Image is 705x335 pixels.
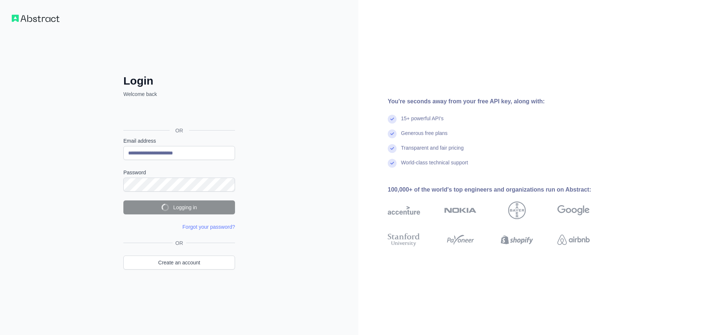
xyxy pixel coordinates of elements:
[388,115,397,124] img: check mark
[120,106,237,122] iframe: Google ile Oturum Açma Düğmesi
[508,202,526,219] img: bayer
[388,144,397,153] img: check mark
[123,200,235,214] button: Logging in
[401,144,464,159] div: Transparent and fair pricing
[123,74,235,88] h2: Login
[557,232,590,248] img: airbnb
[388,97,613,106] div: You're seconds away from your free API key, along with:
[123,256,235,270] a: Create an account
[123,137,235,145] label: Email address
[388,185,613,194] div: 100,000+ of the world's top engineers and organizations run on Abstract:
[401,115,444,129] div: 15+ powerful API's
[557,202,590,219] img: google
[388,202,420,219] img: accenture
[123,90,235,98] p: Welcome back
[182,224,235,230] a: Forgot your password?
[388,159,397,168] img: check mark
[12,15,59,22] img: Workflow
[401,129,448,144] div: Generous free plans
[123,169,235,176] label: Password
[388,232,420,248] img: stanford university
[170,127,189,134] span: OR
[388,129,397,138] img: check mark
[173,239,186,247] span: OR
[444,232,477,248] img: payoneer
[401,159,468,174] div: World-class technical support
[501,232,533,248] img: shopify
[444,202,477,219] img: nokia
